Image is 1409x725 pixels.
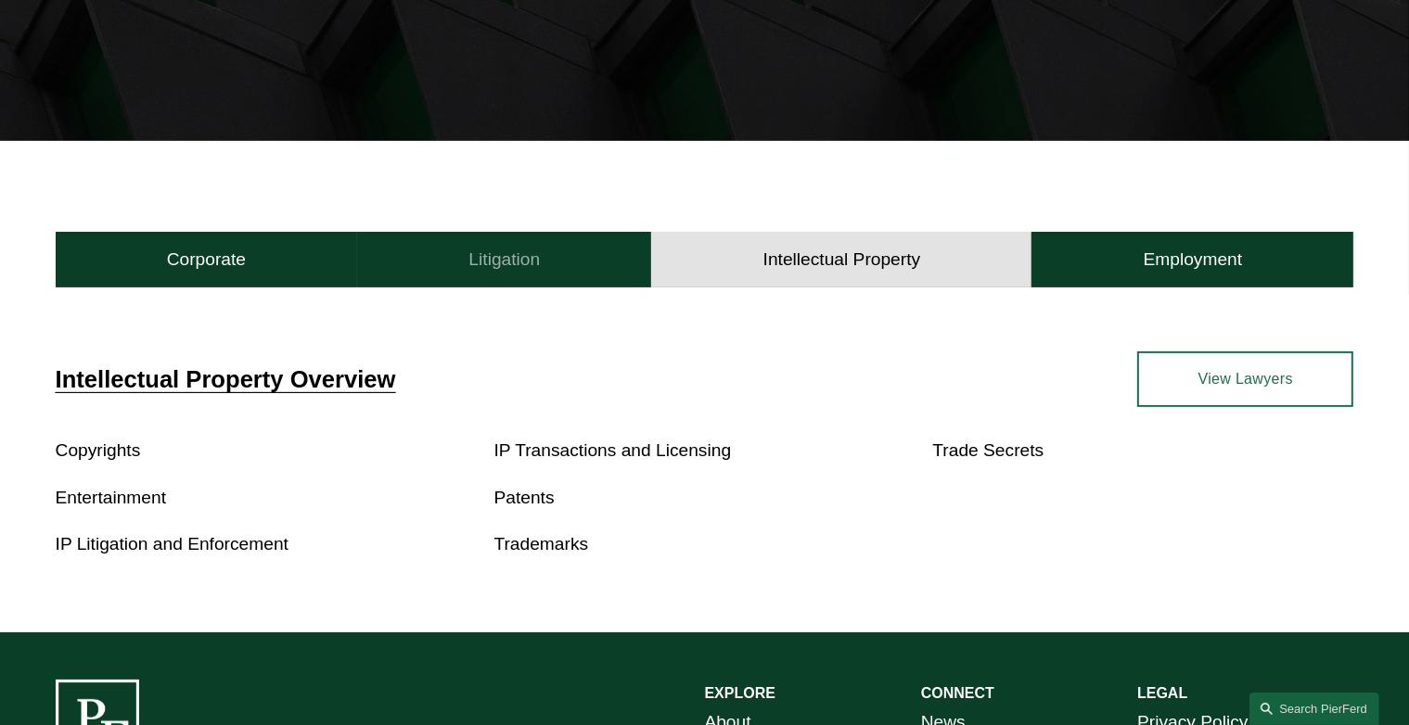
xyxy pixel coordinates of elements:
[1137,685,1187,701] strong: LEGAL
[494,488,555,507] a: Patents
[921,685,994,701] strong: CONNECT
[56,440,141,460] a: Copyrights
[468,248,540,271] h4: Litigation
[1144,248,1243,271] h4: Employment
[56,534,288,553] a: IP Litigation and Enforcement
[167,248,246,271] h4: Corporate
[1249,693,1379,725] a: Search this site
[494,440,732,460] a: IP Transactions and Licensing
[494,534,589,553] a: Trademarks
[1137,351,1353,407] a: View Lawyers
[56,366,396,392] a: Intellectual Property Overview
[705,685,775,701] strong: EXPLORE
[763,248,921,271] h4: Intellectual Property
[932,440,1044,460] a: Trade Secrets
[56,488,166,507] a: Entertainment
